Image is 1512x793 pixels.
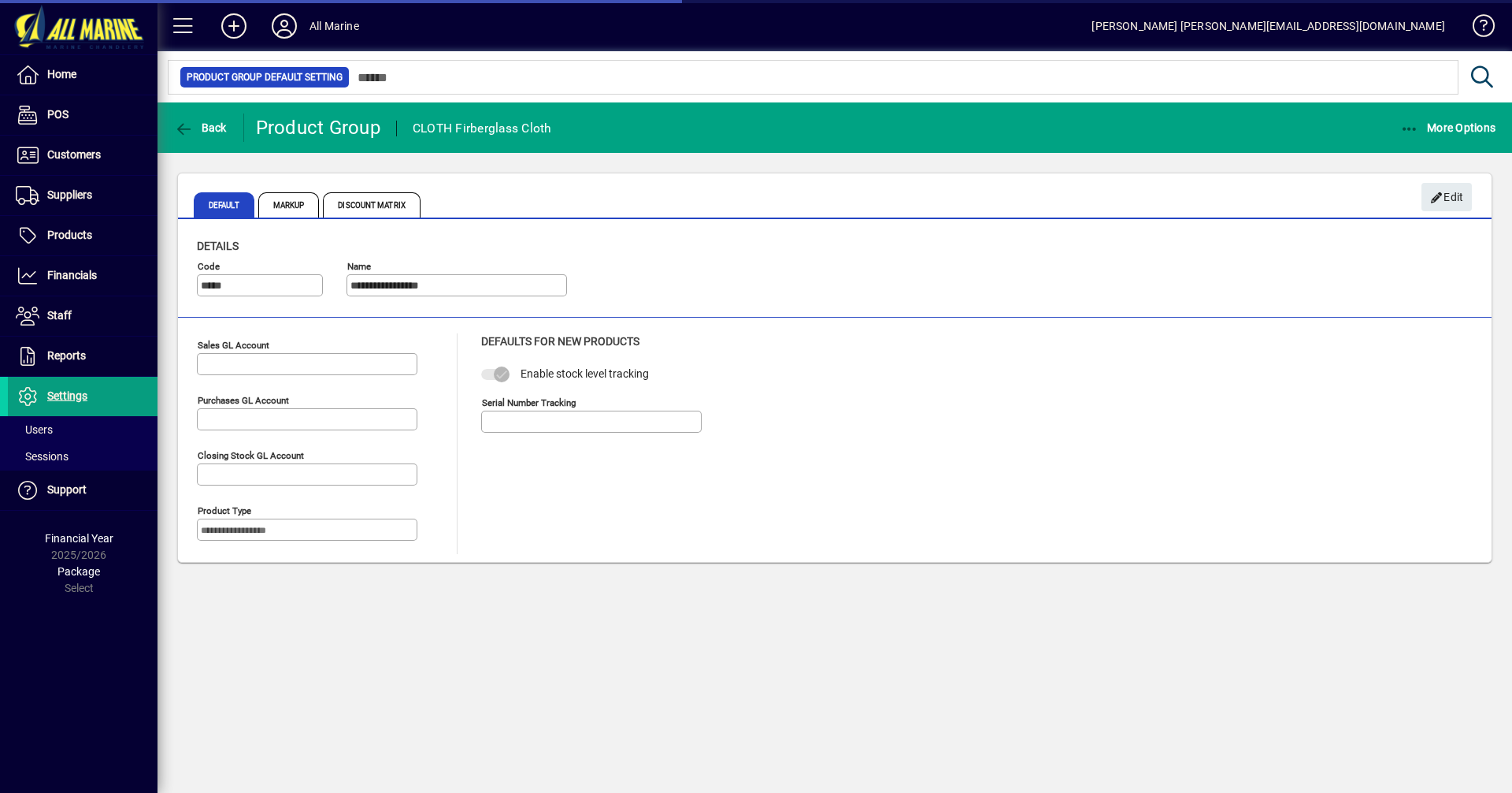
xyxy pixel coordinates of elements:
[482,396,576,408] mat-label: Serial Number tracking
[194,192,254,218] span: Default
[16,423,53,436] span: Users
[47,108,69,121] span: POS
[8,443,157,470] a: Sessions
[8,136,157,175] a: Customers
[47,148,101,161] span: Customers
[1400,121,1496,134] span: More Options
[1091,13,1445,39] div: [PERSON_NAME] [PERSON_NAME][EMAIL_ADDRESS][DOMAIN_NAME]
[1430,184,1464,210] span: Edit
[8,176,157,215] a: Suppliers
[198,505,251,516] mat-label: Product type
[47,229,92,241] span: Products
[1421,183,1472,211] button: Edit
[309,13,359,39] div: All Marine
[198,340,269,351] mat-label: Sales GL account
[47,309,72,322] span: Staff
[47,349,86,362] span: Reports
[47,68,76,80] span: Home
[1461,3,1492,54] a: Knowledge Base
[1396,114,1500,142] button: More Options
[197,240,239,252] span: Details
[16,450,69,463] span: Sessions
[47,483,87,496] span: Support
[481,335,639,348] span: Defaults for new products
[259,12,309,40] button: Profile
[413,116,552,141] div: CLOTH Firberglass Cloth
[187,69,343,85] span: Product Group Default Setting
[174,121,227,134] span: Back
[198,450,304,461] mat-label: Closing stock GL account
[170,114,231,142] button: Back
[8,55,157,95] a: Home
[8,337,157,376] a: Reports
[521,367,649,380] span: Enable stock level tracking
[8,216,157,255] a: Products
[323,192,421,218] span: Discount Matrix
[347,261,371,272] mat-label: Name
[258,192,320,218] span: Markup
[47,389,87,402] span: Settings
[8,256,157,296] a: Financials
[8,416,157,443] a: Users
[8,296,157,336] a: Staff
[57,565,100,578] span: Package
[8,95,157,135] a: POS
[256,115,380,140] div: Product Group
[47,188,92,201] span: Suppliers
[8,471,157,510] a: Support
[209,12,259,40] button: Add
[198,395,289,406] mat-label: Purchases GL account
[157,114,244,142] app-page-header-button: Back
[198,261,220,272] mat-label: Code
[45,532,113,545] span: Financial Year
[47,269,97,281] span: Financials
